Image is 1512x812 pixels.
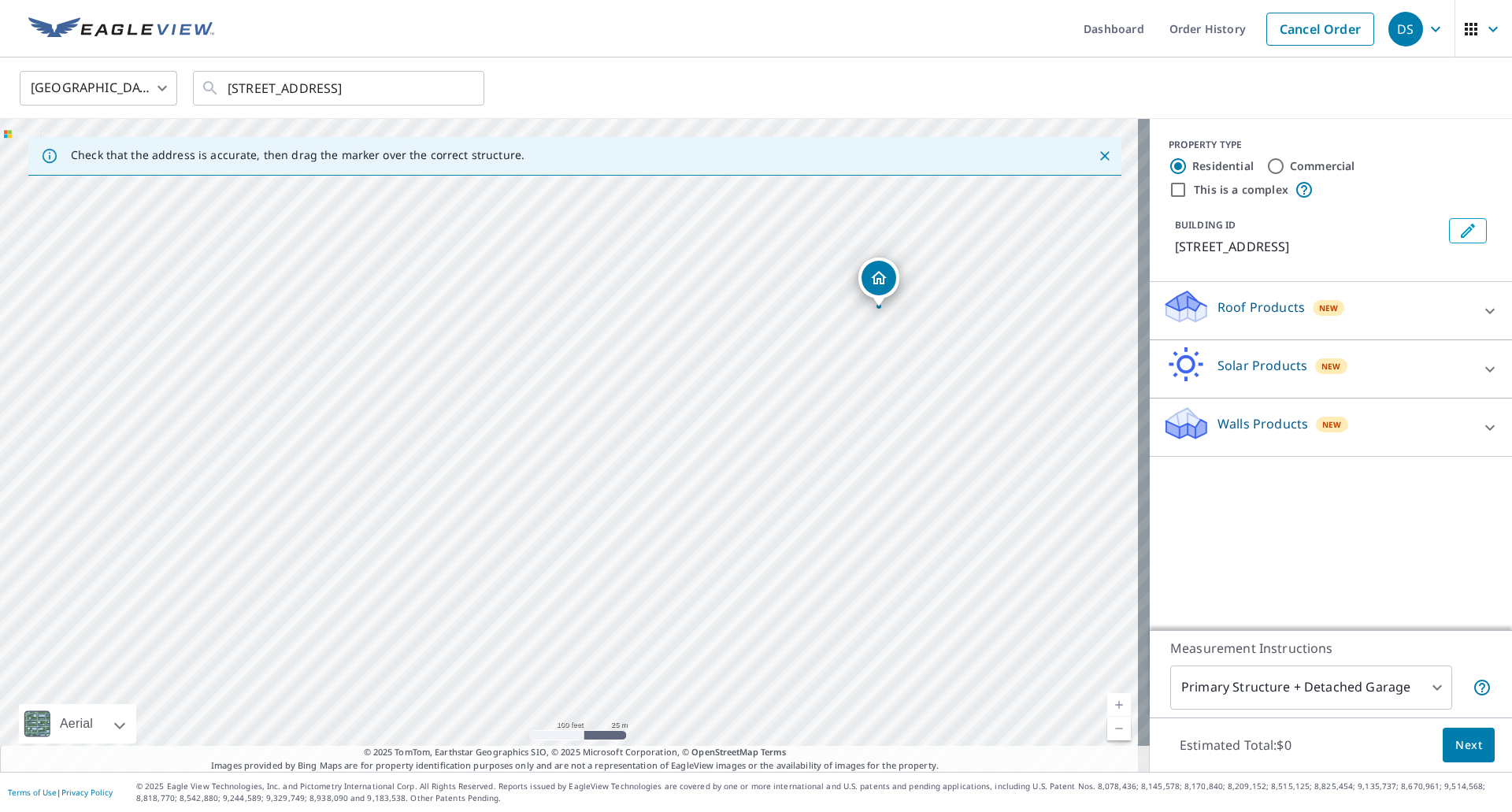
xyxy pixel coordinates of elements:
label: Commercial [1290,158,1355,174]
a: Privacy Policy [61,787,113,798]
button: Edit building 1 [1449,218,1487,243]
div: Solar ProductsNew [1162,347,1499,391]
span: New [1319,302,1339,314]
p: Roof Products [1217,298,1305,317]
p: BUILDING ID [1175,218,1236,232]
p: Solar Products [1217,356,1307,375]
img: EV Logo [28,17,214,41]
button: Close [1095,146,1115,166]
button: Next [1443,728,1495,763]
a: Terms of Use [8,787,57,798]
span: © 2025 TomTom, Earthstar Geographics SIO, © 2025 Microsoft Corporation, © [364,746,787,759]
p: Walls Products [1217,414,1308,433]
span: Your report will include the primary structure and a detached garage if one exists. [1473,678,1492,697]
div: Dropped pin, building 1, Residential property, 23483 County Road 260 Carrollton, MO 64633 [858,258,899,306]
a: Terms [761,746,787,758]
div: Roof ProductsNew [1162,288,1499,333]
div: Primary Structure + Detached Garage [1170,666,1452,710]
p: [STREET_ADDRESS] [1175,237,1443,256]
span: Next [1455,736,1482,755]
a: OpenStreetMap [691,746,758,758]
div: Walls ProductsNew [1162,405,1499,450]
a: Current Level 18, Zoom In [1107,693,1131,717]
p: Estimated Total: $0 [1167,728,1304,762]
span: New [1322,418,1342,431]
p: Measurement Instructions [1170,639,1492,658]
div: PROPERTY TYPE [1169,138,1493,152]
p: | [8,788,113,797]
label: Residential [1192,158,1254,174]
span: New [1321,360,1341,373]
div: Aerial [19,704,136,743]
input: Search by address or latitude-longitude [228,66,452,110]
a: Cancel Order [1266,13,1374,46]
div: DS [1388,12,1423,46]
div: Aerial [55,704,98,743]
p: Check that the address is accurate, then drag the marker over the correct structure. [71,148,524,162]
p: © 2025 Eagle View Technologies, Inc. and Pictometry International Corp. All Rights Reserved. Repo... [136,780,1504,804]
label: This is a complex [1194,182,1288,198]
div: [GEOGRAPHIC_DATA] [20,66,177,110]
a: Current Level 18, Zoom Out [1107,717,1131,740]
